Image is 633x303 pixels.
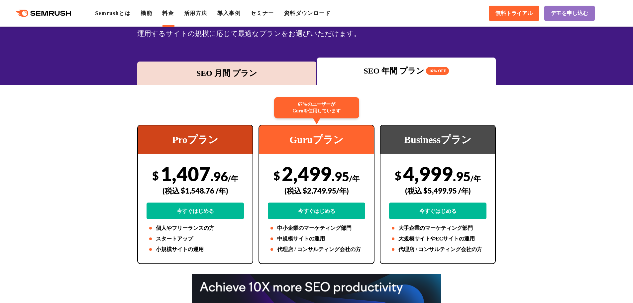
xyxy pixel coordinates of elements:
li: 代理店 / コンサルティング会社の方 [268,245,365,253]
li: スタートアップ [147,235,244,243]
span: .96 [210,169,228,184]
div: 4,999 [389,162,486,219]
div: 67%のユーザーが Guruを使用しています [274,97,359,118]
div: (税込 $1,548.76 /年) [147,179,244,203]
div: SEOの3つの料金プランから、広告・SNS・市場調査ツールキットをご用意しています。業務領域や会社の規模、運用するサイトの規模に応じて最適なプランをお選びいただけます。 [137,16,496,40]
span: /年 [471,174,481,183]
a: 活用方法 [184,10,207,16]
a: デモを申し込む [544,6,595,21]
span: $ [395,169,401,182]
a: 今すぐはじめる [147,203,244,219]
span: .95 [453,169,471,184]
div: 1,407 [147,162,244,219]
span: .95 [332,169,349,184]
li: 中小企業のマーケティング部門 [268,224,365,232]
a: 機能 [141,10,152,16]
div: SEO 年間 プラン [320,65,493,77]
li: 中規模サイトの運用 [268,235,365,243]
a: セミナー [251,10,274,16]
li: 大規模サイトやECサイトの運用 [389,235,486,243]
a: 料金 [162,10,174,16]
a: 今すぐはじめる [268,203,365,219]
div: (税込 $5,499.95 /年) [389,179,486,203]
li: 大手企業のマーケティング部門 [389,224,486,232]
span: $ [273,169,280,182]
div: (税込 $2,749.95/年) [268,179,365,203]
div: Proプラン [138,125,253,154]
span: 16% OFF [426,67,449,75]
a: 資料ダウンロード [284,10,331,16]
div: Guruプラン [259,125,374,154]
li: 小規模サイトの運用 [147,245,244,253]
div: SEO 月間 プラン [141,67,313,79]
a: Semrushとは [95,10,131,16]
span: 無料トライアル [495,10,533,17]
li: 個人やフリーランスの方 [147,224,244,232]
a: 無料トライアル [489,6,539,21]
span: デモを申し込む [551,10,588,17]
span: /年 [228,174,238,183]
div: 2,499 [268,162,365,219]
a: 今すぐはじめる [389,203,486,219]
span: $ [152,169,159,182]
span: /年 [349,174,360,183]
div: Businessプラン [380,125,495,154]
li: 代理店 / コンサルティング会社の方 [389,245,486,253]
a: 導入事例 [217,10,241,16]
